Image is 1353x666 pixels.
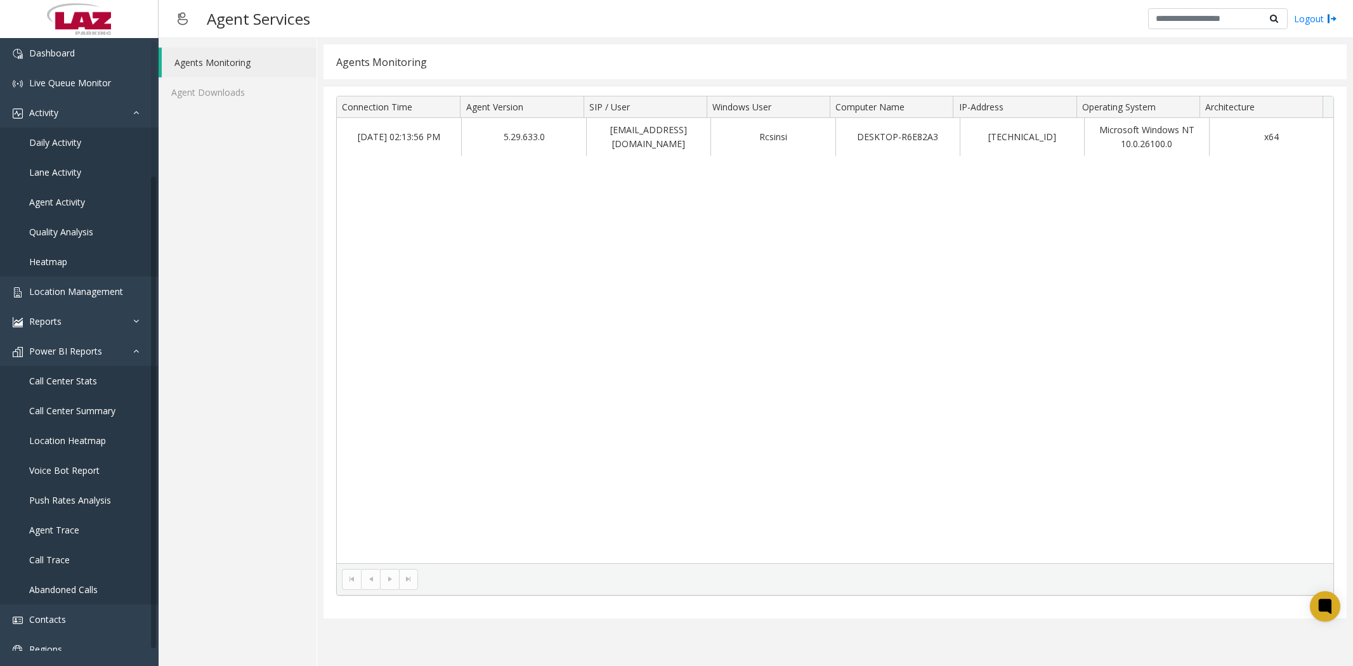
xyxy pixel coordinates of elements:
span: Voice Bot Report [29,464,100,476]
td: [TECHNICAL_ID] [960,118,1084,157]
span: Connection Time [342,101,412,113]
span: Call Trace [29,554,70,566]
span: Call Center Stats [29,375,97,387]
span: Agent Activity [29,196,85,208]
img: 'icon' [13,645,23,655]
span: Push Rates Analysis [29,494,111,506]
span: Live Queue Monitor [29,77,111,89]
div: Agents Monitoring [336,54,427,70]
span: Abandoned Calls [29,584,98,596]
span: Quality Analysis [29,226,93,238]
img: 'icon' [13,317,23,327]
span: Agent Version [466,101,523,113]
img: 'icon' [13,287,23,297]
td: 5.29.633.0 [461,118,585,157]
span: Regions [29,643,62,655]
a: Agents Monitoring [162,48,317,77]
span: Call Center Summary [29,405,115,417]
td: [EMAIL_ADDRESS][DOMAIN_NAME] [586,118,710,157]
span: Power BI Reports [29,345,102,357]
span: Daily Activity [29,136,81,148]
img: 'icon' [13,79,23,89]
img: pageIcon [171,3,194,34]
span: Computer Name [835,101,905,113]
span: Windows User [712,101,771,113]
span: Reports [29,315,62,327]
img: 'icon' [13,347,23,357]
span: Activity [29,107,58,119]
h3: Agent Services [200,3,317,34]
span: Operating System [1082,101,1156,113]
span: Contacts [29,613,66,625]
td: DESKTOP-R6E82A3 [835,118,960,157]
td: Microsoft Windows NT 10.0.26100.0 [1084,118,1208,157]
span: Heatmap [29,256,67,268]
td: Rcsinsi [710,118,835,157]
td: x64 [1209,118,1333,157]
a: Logout [1294,12,1337,25]
span: IP-Address [959,101,1003,113]
img: logout [1327,12,1337,25]
img: 'icon' [13,108,23,119]
span: Architecture [1205,101,1255,113]
span: Location Management [29,285,123,297]
div: Data table [337,96,1333,563]
span: Lane Activity [29,166,81,178]
td: [DATE] 02:13:56 PM [337,118,461,157]
span: Location Heatmap [29,434,106,447]
img: 'icon' [13,49,23,59]
a: Agent Downloads [159,77,317,107]
span: Dashboard [29,47,75,59]
span: SIP / User [589,101,630,113]
span: Agent Trace [29,524,79,536]
img: 'icon' [13,615,23,625]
